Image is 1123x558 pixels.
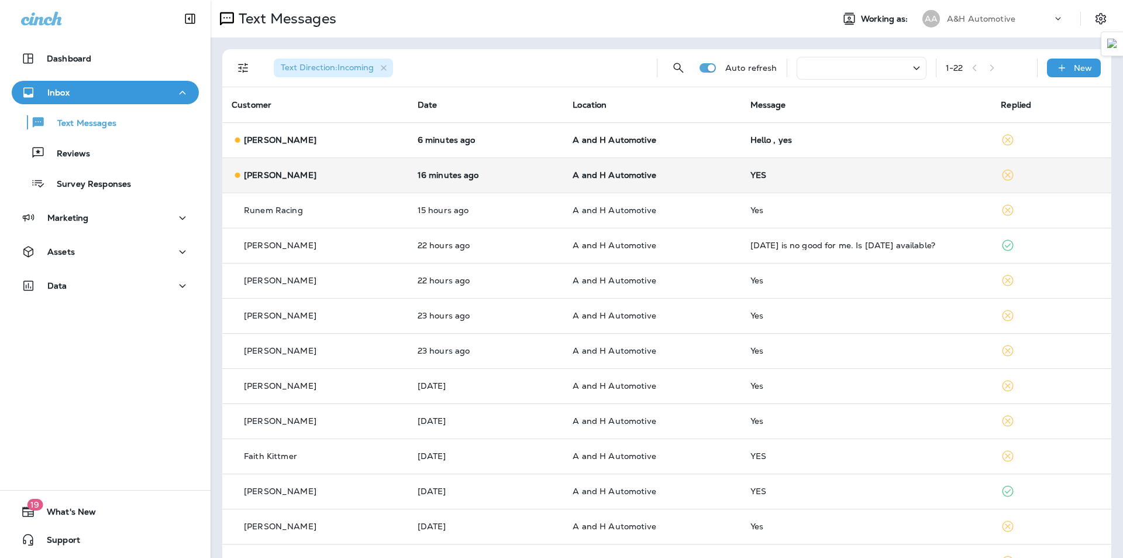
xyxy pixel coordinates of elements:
div: Hello , yes [750,135,983,145]
span: Replied [1001,100,1031,110]
button: Text Messages [12,110,199,135]
p: Aug 17, 2025 11:58 AM [418,276,554,285]
div: AA [922,10,940,28]
p: Dashboard [47,54,91,63]
p: [PERSON_NAME] [244,170,316,180]
p: [PERSON_NAME] [244,416,316,426]
p: Aug 17, 2025 10:16 AM [418,451,554,461]
p: Aug 17, 2025 12:22 PM [418,241,554,250]
p: [PERSON_NAME] [244,381,316,391]
div: Text Direction:Incoming [274,59,393,77]
p: Aug 17, 2025 10:47 AM [418,311,554,320]
p: Faith Kittmer [244,451,297,461]
p: Aug 18, 2025 10:31 AM [418,135,554,145]
button: Data [12,274,199,297]
span: Support [35,535,80,549]
span: A and H Automotive [573,275,656,286]
p: Reviews [45,149,90,160]
div: This Monday is no good for me. Is next Monday the 25th available? [750,241,983,250]
p: Aug 16, 2025 03:35 PM [418,522,554,531]
p: Aug 17, 2025 06:40 PM [418,206,554,215]
span: Text Direction : Incoming [281,62,374,73]
button: Reviews [12,141,199,165]
span: A and H Automotive [573,310,656,321]
div: YES [750,170,983,180]
p: [PERSON_NAME] [244,135,316,145]
div: Yes [750,381,983,391]
button: Filters [232,56,255,80]
button: Search Messages [667,56,690,80]
p: Text Messages [46,118,116,129]
span: A and H Automotive [573,381,656,391]
span: A and H Automotive [573,205,656,215]
div: Yes [750,346,983,355]
div: YES [750,451,983,461]
div: 1 - 22 [946,63,963,73]
p: A&H Automotive [947,14,1015,23]
button: Inbox [12,81,199,104]
p: Aug 18, 2025 10:21 AM [418,170,554,180]
p: New [1074,63,1092,73]
p: Auto refresh [725,63,777,73]
span: A and H Automotive [573,451,656,461]
p: [PERSON_NAME] [244,487,316,496]
span: A and H Automotive [573,486,656,497]
p: Marketing [47,213,88,222]
div: Yes [750,276,983,285]
span: A and H Automotive [573,521,656,532]
button: Assets [12,240,199,263]
span: What's New [35,507,96,521]
div: Yes [750,311,983,320]
div: Yes [750,206,983,215]
span: Message [750,100,786,110]
p: [PERSON_NAME] [244,522,316,531]
p: Aug 17, 2025 10:46 AM [418,346,554,355]
p: Assets [47,247,75,256]
p: [PERSON_NAME] [244,241,316,250]
span: Date [418,100,438,110]
span: A and H Automotive [573,135,656,145]
p: Aug 17, 2025 10:18 AM [418,416,554,426]
p: Data [47,281,67,290]
span: A and H Automotive [573,170,656,180]
button: Survey Responses [12,171,199,196]
span: Customer [232,100,271,110]
p: [PERSON_NAME] [244,311,316,320]
button: Dashboard [12,47,199,70]
p: [PERSON_NAME] [244,346,316,355]
button: Marketing [12,206,199,230]
span: A and H Automotive [573,416,656,426]
button: Support [12,528,199,552]
p: Survey Responses [45,179,131,190]
span: A and H Automotive [573,345,656,356]
div: YES [750,487,983,496]
p: Aug 17, 2025 10:16 AM [418,487,554,496]
img: Detect Auto [1107,39,1118,49]
div: Yes [750,416,983,426]
p: Inbox [47,88,70,97]
p: Aug 17, 2025 10:26 AM [418,381,554,391]
span: Working as: [861,14,911,24]
p: [PERSON_NAME] [244,276,316,285]
p: Runem Racing [244,206,303,215]
button: Collapse Sidebar [174,7,206,30]
p: Text Messages [234,10,336,28]
span: Location [573,100,607,110]
button: Settings [1090,8,1111,29]
span: 19 [27,499,43,511]
span: A and H Automotive [573,240,656,251]
button: 19What's New [12,500,199,523]
div: Yes [750,522,983,531]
